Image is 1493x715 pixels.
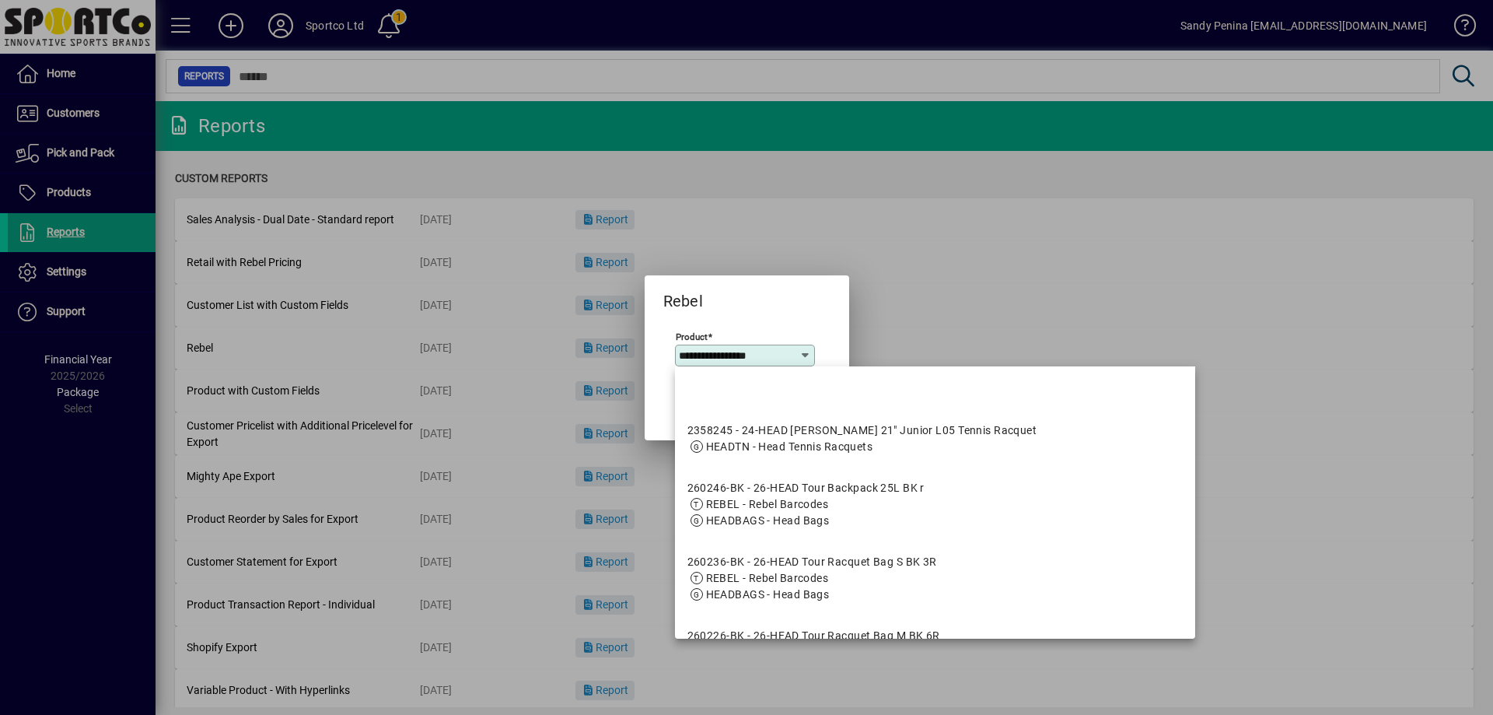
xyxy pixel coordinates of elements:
[706,498,829,510] span: REBEL - Rebel Barcodes
[687,554,937,570] div: 260236-BK - 26-HEAD Tour Racquet Bag S BK 3R
[706,440,873,453] span: HEADTN - Head Tennis Racquets
[706,588,830,601] span: HEADBAGS - Head Bags
[687,422,1037,439] div: 2358245 - 24-HEAD [PERSON_NAME] 21" Junior L05 Tennis Racquet
[687,480,925,496] div: 260246-BK - 26-HEAD Tour Backpack 25L BK r
[675,615,1196,689] mat-option: 260226-BK - 26-HEAD Tour Racquet Bag M BK 6R
[675,468,1196,542] mat-option: 260246-BK - 26-HEAD Tour Backpack 25L BK r
[675,410,1196,468] mat-option: 2358245 - 24-HEAD Coco 21" Junior L05 Tennis Racquet
[645,275,722,314] h2: Rebel
[675,542,1196,615] mat-option: 260236-BK - 26-HEAD Tour Racquet Bag S BK 3R
[676,331,708,342] mat-label: Product
[706,514,830,527] span: HEADBAGS - Head Bags
[706,572,829,584] span: REBEL - Rebel Barcodes
[687,628,940,644] div: 260226-BK - 26-HEAD Tour Racquet Bag M BK 6R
